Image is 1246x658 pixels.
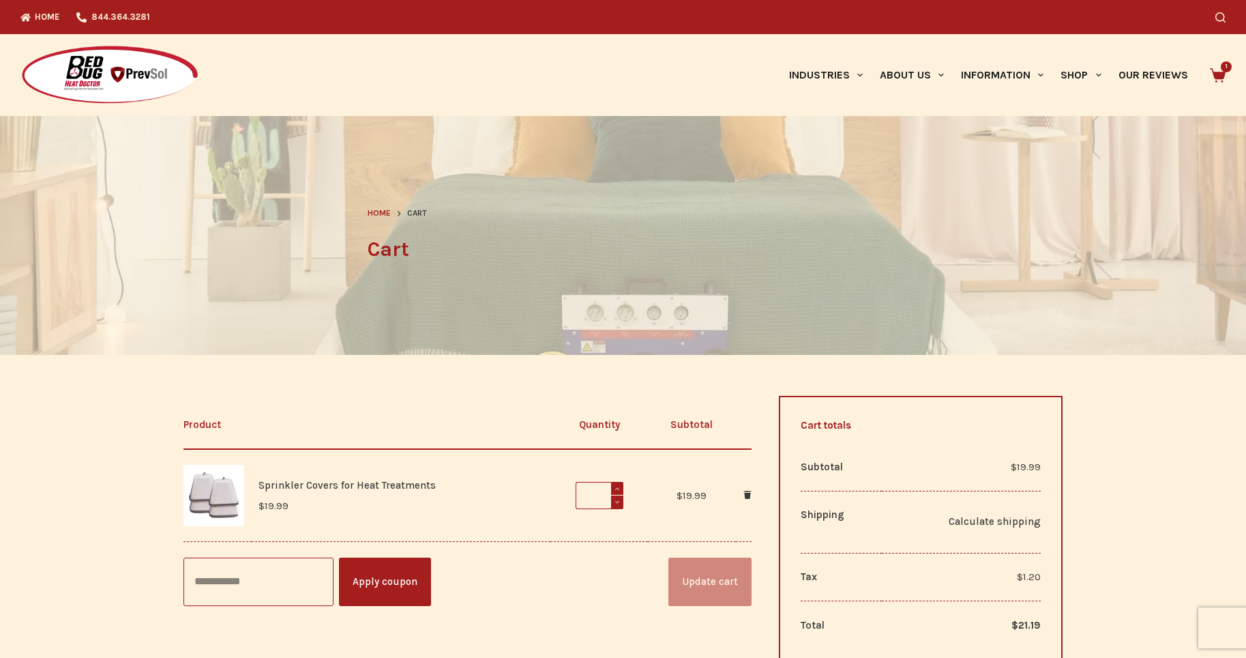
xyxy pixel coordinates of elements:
span: 1 [1221,61,1232,72]
a: About Us [871,34,952,116]
a: Remove Sprinkler Covers for Heat Treatments from cart [743,489,752,502]
a: Sprinkler Covers for Heat Treatments [258,479,436,491]
a: Home [368,207,391,220]
a: Industries [780,34,871,116]
bdi: 19.99 [258,500,288,512]
a: Our Reviews [1110,34,1196,116]
th: Quantity [550,401,647,449]
nav: Primary [780,34,1196,116]
h2: Cart totals [801,418,1041,433]
button: Update cart [668,558,752,606]
bdi: 19.99 [1011,461,1041,473]
a: Shop [1052,34,1110,116]
img: Prevsol/Bed Bug Heat Doctor [20,45,199,106]
th: Subtotal [648,401,737,449]
th: Subtotal [801,443,882,491]
button: Apply coupon [339,558,431,606]
bdi: 21.19 [1011,619,1041,631]
a: Calculate shipping [889,513,1041,530]
span: Home [368,208,391,218]
img: Four styrofoam sprinkler head covers [183,465,245,526]
a: Information [953,34,1052,116]
span: $ [258,500,265,512]
span: Cart [407,207,427,220]
span: $ [1017,571,1023,583]
input: Product quantity [576,482,623,509]
button: Search [1215,12,1226,23]
h1: Cart [368,234,879,265]
span: $ [1011,461,1017,473]
th: Tax [801,553,882,601]
span: $ [677,489,683,502]
th: Shipping [801,491,882,553]
th: Total [801,601,882,649]
span: 1.20 [1017,571,1041,583]
span: $ [1011,619,1018,631]
bdi: 19.99 [677,489,707,502]
th: Product [183,401,551,449]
